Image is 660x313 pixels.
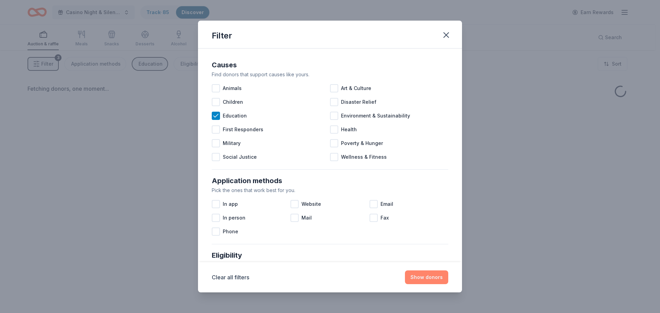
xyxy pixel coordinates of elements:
[212,261,448,269] div: Select any that describe you or your organization.
[341,98,376,106] span: Disaster Relief
[301,214,312,222] span: Mail
[223,139,241,147] span: Military
[212,186,448,194] div: Pick the ones that work best for you.
[212,59,448,70] div: Causes
[301,200,321,208] span: Website
[223,214,245,222] span: In person
[223,227,238,236] span: Phone
[381,214,389,222] span: Fax
[212,30,232,41] div: Filter
[223,153,257,161] span: Social Justice
[212,273,249,281] button: Clear all filters
[223,84,242,92] span: Animals
[223,125,263,134] span: First Responders
[223,112,247,120] span: Education
[212,70,448,79] div: Find donors that support causes like yours.
[381,200,393,208] span: Email
[341,153,387,161] span: Wellness & Fitness
[223,98,243,106] span: Children
[341,112,410,120] span: Environment & Sustainability
[405,270,448,284] button: Show donors
[341,84,371,92] span: Art & Culture
[223,200,238,208] span: In app
[212,175,448,186] div: Application methods
[341,125,357,134] span: Health
[212,250,448,261] div: Eligibility
[341,139,383,147] span: Poverty & Hunger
